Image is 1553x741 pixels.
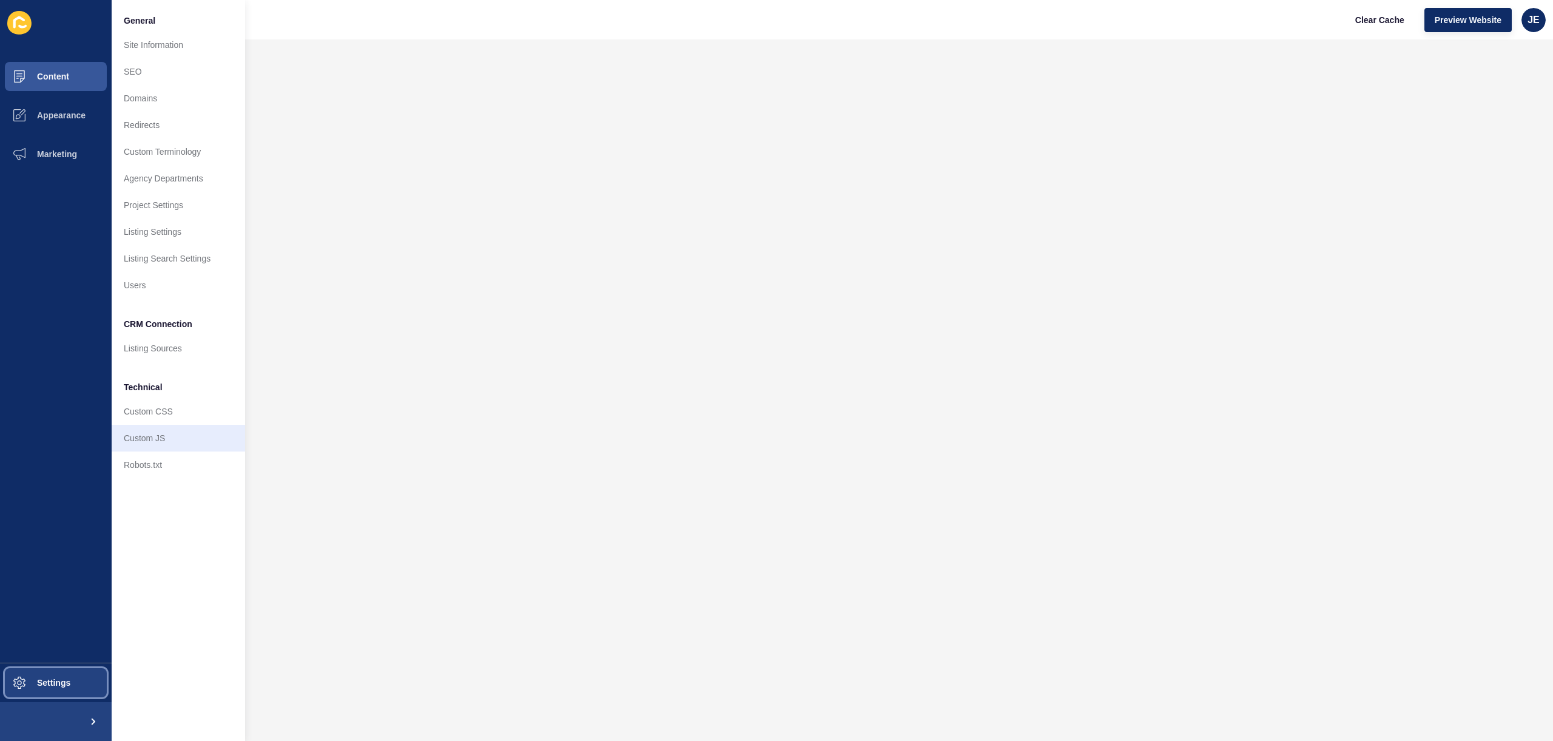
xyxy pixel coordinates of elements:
span: JE [1528,14,1540,26]
a: Agency Departments [112,165,245,192]
a: Listing Settings [112,218,245,245]
span: CRM Connection [124,318,192,330]
a: Listing Search Settings [112,245,245,272]
span: Technical [124,381,163,393]
a: Site Information [112,32,245,58]
span: General [124,15,155,27]
a: Redirects [112,112,245,138]
a: SEO [112,58,245,85]
a: Custom CSS [112,398,245,425]
button: Clear Cache [1345,8,1415,32]
a: Project Settings [112,192,245,218]
a: Domains [112,85,245,112]
a: Custom JS [112,425,245,452]
a: Listing Sources [112,335,245,362]
button: Preview Website [1424,8,1512,32]
a: Custom Terminology [112,138,245,165]
a: Robots.txt [112,452,245,478]
span: Preview Website [1435,14,1501,26]
span: Clear Cache [1355,14,1404,26]
a: Users [112,272,245,299]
